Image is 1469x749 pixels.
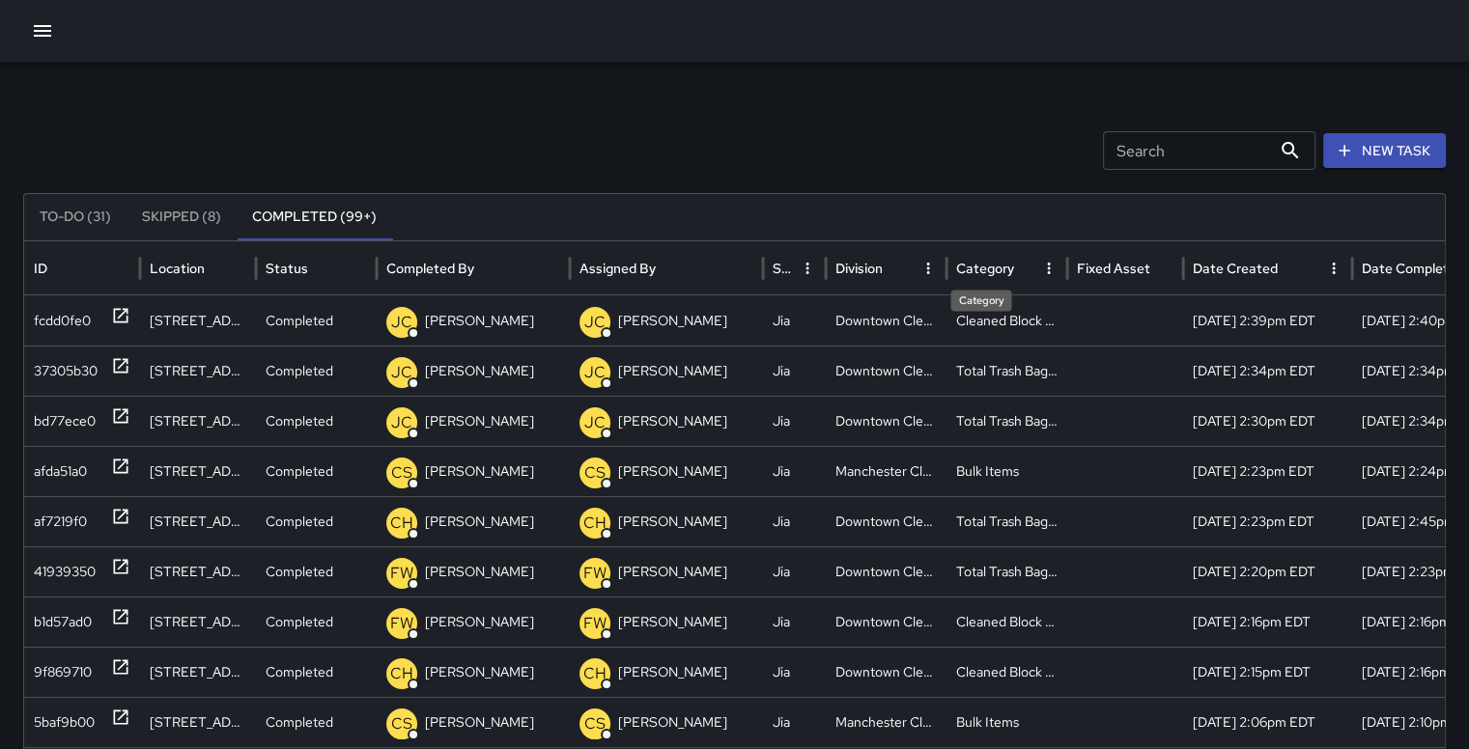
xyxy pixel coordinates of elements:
div: Jia [763,346,826,396]
p: JC [584,311,606,334]
div: 10/13/2025, 2:20pm EDT [1183,546,1352,596]
div: Category [950,290,1011,311]
p: [PERSON_NAME] [425,296,534,346]
p: Completed [266,296,333,346]
div: Jia [763,697,826,747]
div: 37305b30 [34,347,98,396]
div: 122 East Grace Street [140,596,256,647]
p: CH [583,512,607,535]
p: Completed [266,698,333,747]
p: FW [390,612,413,635]
div: 10/13/2025, 2:39pm EDT [1183,295,1352,346]
p: [PERSON_NAME] [618,347,727,396]
p: [PERSON_NAME] [618,648,727,697]
div: 710 Perry Street [140,697,256,747]
div: afda51a0 [34,447,87,496]
div: 10/13/2025, 2:16pm EDT [1183,596,1352,647]
p: [PERSON_NAME] [425,698,534,747]
div: Total Trash Bag Drop [946,496,1067,546]
button: New Task [1323,133,1446,169]
div: Bulk Items [946,446,1067,496]
p: Completed [266,397,333,446]
div: Downtown Cleaning [826,647,946,697]
div: Date Created [1193,260,1278,277]
div: 302 East Cary Street [140,346,256,396]
p: CS [584,712,606,735]
div: Jia [763,596,826,647]
div: Status [266,260,308,277]
p: CH [390,512,413,535]
p: [PERSON_NAME] [618,397,727,446]
p: FW [583,612,607,635]
div: 10/13/2025, 2:23pm EDT [1183,446,1352,496]
div: Cleaned Block Faces [946,596,1067,647]
button: Source column menu [794,255,821,282]
div: 10/13/2025, 2:06pm EDT [1183,697,1352,747]
div: 10/13/2025, 2:23pm EDT [1183,496,1352,546]
p: [PERSON_NAME] [425,347,534,396]
div: Downtown Cleaning [826,295,946,346]
p: JC [584,361,606,384]
div: Jia [763,546,826,596]
div: Manchester Cleaning [826,446,946,496]
p: [PERSON_NAME] [425,447,534,496]
div: Downtown Cleaning [826,346,946,396]
div: af7219f0 [34,497,87,546]
div: Date Completed [1362,260,1464,277]
div: 301 East Main Street [140,496,256,546]
p: [PERSON_NAME] [618,597,727,647]
div: Jia [763,496,826,546]
div: 311 West Commerce Road [140,446,256,496]
div: Total Trash Bag Drop [946,546,1067,596]
p: [PERSON_NAME] [425,648,534,697]
div: Source [773,260,792,277]
p: FW [390,562,413,585]
p: [PERSON_NAME] [618,698,727,747]
p: CH [583,662,607,685]
p: JC [391,311,412,334]
p: [PERSON_NAME] [425,397,534,446]
p: FW [583,562,607,585]
div: Bulk Items [946,697,1067,747]
button: Skipped (8) [127,194,237,240]
div: 302 East Cary Street [140,396,256,446]
p: [PERSON_NAME] [618,547,727,596]
div: Downtown Cleaning [826,396,946,446]
p: CS [391,461,412,485]
div: ID [34,260,47,277]
p: JC [391,411,412,434]
div: Downtown Cleaning [826,546,946,596]
div: b1d57ad0 [34,597,92,647]
button: Completed (99+) [237,194,392,240]
p: Completed [266,447,333,496]
button: To-Do (31) [24,194,127,240]
p: Completed [266,347,333,396]
div: Jia [763,446,826,496]
p: Completed [266,497,333,546]
button: Division column menu [915,255,942,282]
p: [PERSON_NAME] [425,547,534,596]
p: [PERSON_NAME] [618,447,727,496]
div: Location [150,260,205,277]
p: CS [391,712,412,735]
p: [PERSON_NAME] [618,296,727,346]
p: JC [584,411,606,434]
div: 41939350 [34,547,96,596]
p: [PERSON_NAME] [425,597,534,647]
div: Manchester Cleaning [826,697,946,747]
div: 10/13/2025, 2:15pm EDT [1183,647,1352,697]
div: Division [835,260,883,277]
div: Cleaned Block Faces [946,295,1067,346]
div: Jia [763,295,826,346]
p: [PERSON_NAME] [618,497,727,546]
div: Completed By [386,260,474,277]
p: Completed [266,648,333,697]
div: Downtown Cleaning [826,496,946,546]
div: Assigned By [579,260,656,277]
div: 119 East Grace Street [140,647,256,697]
button: Date Created column menu [1320,255,1347,282]
p: CH [390,662,413,685]
div: fcdd0fe0 [34,296,91,346]
div: 17 North 3rd Street [140,295,256,346]
div: 10/13/2025, 2:34pm EDT [1183,346,1352,396]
